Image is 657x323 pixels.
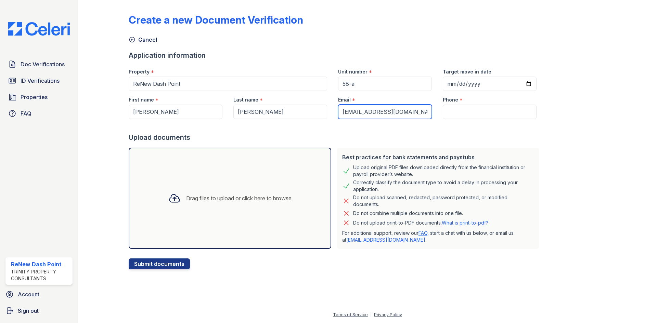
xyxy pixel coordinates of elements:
[353,209,463,217] div: Do not combine multiple documents into one file.
[5,74,73,88] a: ID Verifications
[11,268,70,282] div: Trinity Property Consultants
[129,14,303,26] div: Create a new Document Verification
[338,96,351,103] label: Email
[186,194,292,202] div: Drag files to upload or click here to browse
[353,194,534,208] div: Do not upload scanned, redacted, password protected, or modified documents.
[346,237,425,243] a: [EMAIL_ADDRESS][DOMAIN_NAME]
[333,312,368,317] a: Terms of Service
[353,164,534,178] div: Upload original PDF files downloaded directly from the financial institution or payroll provider’...
[338,68,368,75] label: Unit number
[370,312,372,317] div: |
[374,312,402,317] a: Privacy Policy
[129,36,157,44] a: Cancel
[443,68,491,75] label: Target move in date
[353,219,488,226] p: Do not upload print-to-PDF documents.
[418,230,427,236] a: FAQ
[5,57,73,71] a: Doc Verifications
[18,290,39,298] span: Account
[129,51,542,60] div: Application information
[21,60,65,68] span: Doc Verifications
[5,90,73,104] a: Properties
[129,133,542,142] div: Upload documents
[353,179,534,193] div: Correctly classify the document type to avoid a delay in processing your application.
[3,304,75,318] a: Sign out
[129,68,150,75] label: Property
[233,96,258,103] label: Last name
[18,307,39,315] span: Sign out
[342,153,534,161] div: Best practices for bank statements and paystubs
[11,260,70,268] div: ReNew Dash Point
[21,109,31,118] span: FAQ
[443,96,458,103] label: Phone
[3,287,75,301] a: Account
[21,93,48,101] span: Properties
[442,220,488,226] a: What is print-to-pdf?
[129,258,190,269] button: Submit documents
[21,77,60,85] span: ID Verifications
[342,230,534,243] p: For additional support, review our , start a chat with us below, or email us at
[3,22,75,36] img: CE_Logo_Blue-a8612792a0a2168367f1c8372b55b34899dd931a85d93a1a3d3e32e68fde9ad4.png
[5,107,73,120] a: FAQ
[129,96,154,103] label: First name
